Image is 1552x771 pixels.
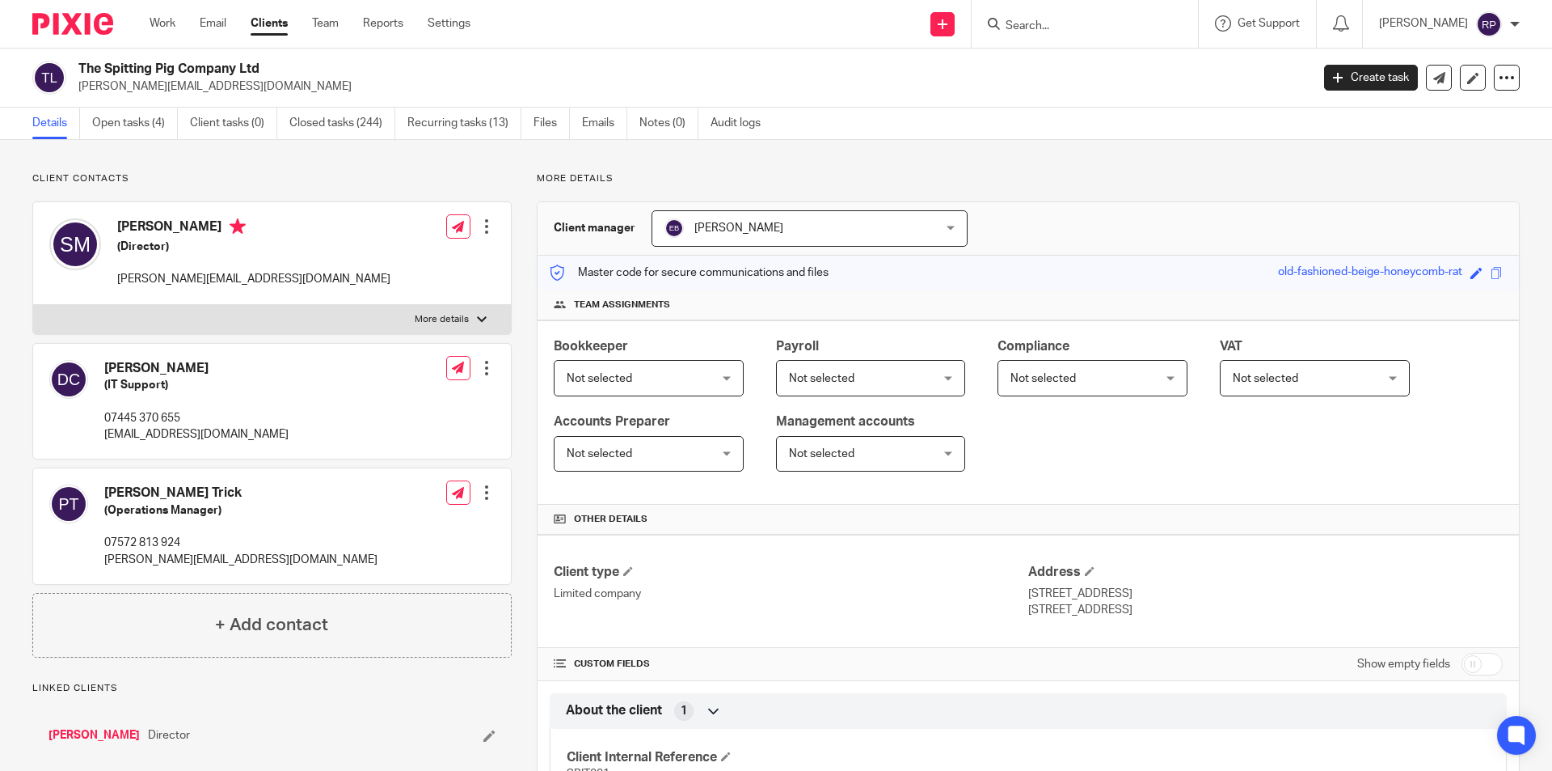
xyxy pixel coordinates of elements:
span: Not selected [789,373,854,384]
span: Other details [574,513,647,526]
a: Files [533,108,570,139]
span: Not selected [789,448,854,460]
a: Work [150,15,175,32]
a: Email [200,15,226,32]
span: Payroll [776,340,819,353]
h2: The Spitting Pig Company Ltd [78,61,1056,78]
p: More details [537,172,1520,185]
div: old-fashioned-beige-honeycomb-rat [1278,264,1462,282]
span: Management accounts [776,415,915,428]
p: [PERSON_NAME] [1379,15,1468,32]
p: [PERSON_NAME][EMAIL_ADDRESS][DOMAIN_NAME] [117,271,390,287]
p: [PERSON_NAME][EMAIL_ADDRESS][DOMAIN_NAME] [78,78,1300,95]
span: VAT [1220,340,1242,353]
input: Search [1004,19,1149,34]
span: Not selected [567,373,632,384]
h5: (IT Support) [104,377,289,393]
p: Linked clients [32,682,512,695]
span: Director [148,727,190,743]
p: Client contacts [32,172,512,185]
a: Reports [363,15,403,32]
img: svg%3E [49,485,88,523]
span: Team assignments [574,299,670,311]
span: 1 [681,703,687,719]
span: Not selected [1010,373,1076,384]
a: Settings [428,15,470,32]
img: svg%3E [664,218,684,238]
p: [PERSON_NAME][EMAIL_ADDRESS][DOMAIN_NAME] [104,552,377,568]
p: [STREET_ADDRESS] [1028,586,1503,602]
span: Compliance [997,340,1069,353]
p: 07572 813 924 [104,535,377,551]
p: Limited company [554,586,1028,602]
a: Recurring tasks (13) [407,108,521,139]
img: svg%3E [32,61,66,95]
a: [PERSON_NAME] [48,727,140,743]
h3: Client manager [554,220,635,236]
a: Create task [1324,65,1418,91]
span: Get Support [1238,18,1300,29]
h4: CUSTOM FIELDS [554,658,1028,671]
h5: (Operations Manager) [104,502,377,519]
label: Show empty fields [1357,656,1450,672]
a: Closed tasks (244) [289,108,395,139]
p: Master code for secure communications and files [550,265,829,281]
h4: Address [1028,564,1503,581]
a: Notes (0) [639,108,698,139]
p: [EMAIL_ADDRESS][DOMAIN_NAME] [104,426,289,443]
a: Clients [251,15,288,32]
p: 07445 370 655 [104,410,289,426]
span: Accounts Preparer [554,415,670,428]
p: [STREET_ADDRESS] [1028,602,1503,618]
a: Details [32,108,80,139]
span: Not selected [1233,373,1298,384]
h4: + Add contact [215,612,328,638]
img: svg%3E [1476,11,1502,37]
h4: Client Internal Reference [567,749,1028,766]
span: About the client [566,702,662,719]
a: Open tasks (4) [92,108,178,139]
h4: [PERSON_NAME] [104,360,289,377]
a: Client tasks (0) [190,108,277,139]
h4: Client type [554,564,1028,581]
h4: [PERSON_NAME] Trick [104,485,377,502]
h5: (Director) [117,239,390,255]
h4: [PERSON_NAME] [117,218,390,239]
a: Audit logs [711,108,773,139]
p: More details [415,313,469,326]
img: Pixie [32,13,113,35]
img: svg%3E [49,218,101,270]
span: Bookkeeper [554,340,628,353]
img: svg%3E [49,360,88,399]
span: [PERSON_NAME] [694,222,783,234]
span: Not selected [567,448,632,460]
a: Team [312,15,339,32]
i: Primary [230,218,246,235]
a: Emails [582,108,627,139]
